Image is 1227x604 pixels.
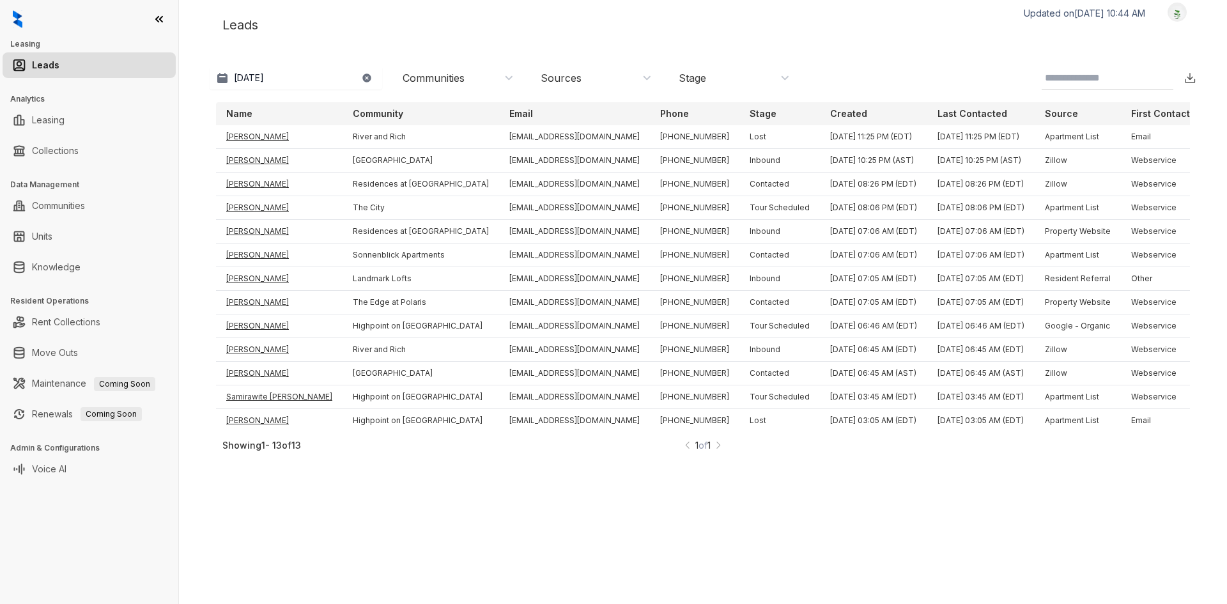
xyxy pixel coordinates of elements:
a: Rent Collections [32,309,100,335]
td: Webservice [1121,385,1225,409]
td: [EMAIL_ADDRESS][DOMAIN_NAME] [499,338,650,362]
td: Property Website [1035,291,1121,314]
td: [PERSON_NAME] [216,267,343,291]
td: [PERSON_NAME] [216,244,343,267]
li: Move Outs [3,340,176,366]
a: Communities [32,193,85,219]
td: Tour Scheduled [739,385,820,409]
td: Apartment List [1035,196,1121,220]
td: [PHONE_NUMBER] [650,220,739,244]
p: Phone [660,107,689,120]
td: [DATE] 07:06 AM (EDT) [927,244,1035,267]
td: Contacted [739,291,820,314]
td: [DATE] 06:46 AM (EDT) [820,314,927,338]
td: [DATE] 08:26 PM (EDT) [820,173,927,196]
a: Leads [32,52,59,78]
a: Units [32,224,52,249]
td: [DATE] 06:45 AM (AST) [927,362,1035,385]
h3: Resident Operations [10,295,178,307]
div: Communities [403,71,465,85]
p: Stage [750,107,776,120]
td: Zillow [1035,362,1121,385]
td: Highpoint on [GEOGRAPHIC_DATA] [343,409,499,433]
td: River and Rich [343,125,499,149]
p: Updated on [DATE] 10:44 AM [1024,7,1145,20]
img: RightArrowIcon [714,438,723,452]
td: Contacted [739,244,820,267]
li: Units [3,224,176,249]
img: logo [13,10,22,28]
td: Zillow [1035,149,1121,173]
img: LeftArrowIcon [683,438,692,452]
td: [DATE] 06:46 AM (EDT) [927,314,1035,338]
td: Highpoint on [GEOGRAPHIC_DATA] [343,314,499,338]
td: Webservice [1121,149,1225,173]
td: Webservice [1121,291,1225,314]
div: Leads [210,3,1196,47]
td: [EMAIL_ADDRESS][DOMAIN_NAME] [499,173,650,196]
td: [EMAIL_ADDRESS][DOMAIN_NAME] [499,291,650,314]
td: [DATE] 03:05 AM (EDT) [820,409,927,433]
td: [DATE] 10:25 PM (AST) [927,149,1035,173]
td: [PERSON_NAME] [216,362,343,385]
a: Knowledge [32,254,81,280]
td: [EMAIL_ADDRESS][DOMAIN_NAME] [499,244,650,267]
td: [EMAIL_ADDRESS][DOMAIN_NAME] [499,267,650,291]
td: [DATE] 11:25 PM (EDT) [820,125,927,149]
td: [DATE] 03:05 AM (EDT) [927,409,1035,433]
li: Leasing [3,107,176,133]
span: Coming Soon [94,377,155,391]
td: [PERSON_NAME] [216,291,343,314]
td: Other [1121,267,1225,291]
td: Residences at [GEOGRAPHIC_DATA] [343,220,499,244]
td: [DATE] 07:05 AM (EDT) [927,291,1035,314]
td: Highpoint on [GEOGRAPHIC_DATA] [343,385,499,409]
p: Source [1045,107,1078,120]
td: Webservice [1121,338,1225,362]
td: [DATE] 10:25 PM (AST) [820,149,927,173]
td: Lost [739,125,820,149]
li: Rent Collections [3,309,176,335]
td: Webservice [1121,314,1225,338]
li: Communities [3,193,176,219]
td: Resident Referral [1035,267,1121,291]
td: Email [1121,125,1225,149]
td: Inbound [739,338,820,362]
td: [DATE] 08:06 PM (EDT) [927,196,1035,220]
span: Coming Soon [81,407,142,421]
td: Apartment List [1035,385,1121,409]
h3: Admin & Configurations [10,442,178,454]
td: Landmark Lofts [343,267,499,291]
td: [PERSON_NAME] [216,149,343,173]
td: [DATE] 03:45 AM (EDT) [820,385,927,409]
td: [EMAIL_ADDRESS][DOMAIN_NAME] [499,220,650,244]
td: Contacted [739,173,820,196]
td: Google - Organic [1035,314,1121,338]
td: Contacted [739,362,820,385]
li: Maintenance [3,371,176,396]
td: [GEOGRAPHIC_DATA] [343,149,499,173]
td: [EMAIL_ADDRESS][DOMAIN_NAME] [499,196,650,220]
td: [PERSON_NAME] [216,409,343,433]
td: Samirawite [PERSON_NAME] [216,385,343,409]
p: Name [226,107,252,120]
p: Community [353,107,403,120]
a: Move Outs [32,340,78,366]
td: [DATE] 08:26 PM (EDT) [927,173,1035,196]
td: [EMAIL_ADDRESS][DOMAIN_NAME] [499,149,650,173]
td: [PHONE_NUMBER] [650,291,739,314]
td: Webservice [1121,244,1225,267]
div: Showing 1 - 13 of 13 [222,440,683,451]
td: [PHONE_NUMBER] [650,149,739,173]
td: Residences at [GEOGRAPHIC_DATA] [343,173,499,196]
a: Leasing [32,107,65,133]
td: [PERSON_NAME] [216,338,343,362]
td: Tour Scheduled [739,196,820,220]
td: Property Website [1035,220,1121,244]
td: Sonnenblick Apartments [343,244,499,267]
td: [EMAIL_ADDRESS][DOMAIN_NAME] [499,385,650,409]
td: [PHONE_NUMBER] [650,314,739,338]
li: Renewals [3,401,176,427]
p: [DATE] [234,72,264,84]
td: [PHONE_NUMBER] [650,362,739,385]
